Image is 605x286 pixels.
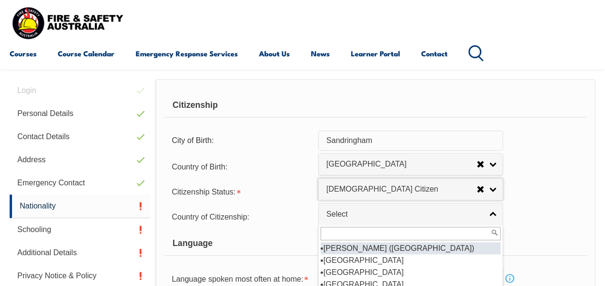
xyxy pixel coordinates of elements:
a: Nationality [10,195,150,218]
div: Citizenship Status is required. [164,182,318,201]
a: Emergency Contact [10,171,150,195]
span: Country of Citizenship: [172,213,249,221]
div: Language [164,232,587,256]
a: Courses [10,42,37,65]
a: Contact Details [10,125,150,148]
a: Address [10,148,150,171]
a: Emergency Response Services [136,42,238,65]
a: Course Calendar [58,42,115,65]
span: Select [326,209,482,220]
a: Schooling [10,218,150,241]
li: [GEOGRAPHIC_DATA] [321,254,501,266]
a: Personal Details [10,102,150,125]
span: Country of Birth: [172,163,228,171]
span: Language spoken most often at home: [172,275,303,283]
div: Citizenship [164,93,587,117]
span: Citizenship Status: [172,188,236,196]
li: [GEOGRAPHIC_DATA] [321,266,501,278]
span: [GEOGRAPHIC_DATA] [326,159,476,169]
a: News [311,42,330,65]
span: [DEMOGRAPHIC_DATA] Citizen [326,184,476,195]
a: Additional Details [10,241,150,264]
a: About Us [259,42,290,65]
a: Learner Portal [351,42,400,65]
a: Info [503,272,516,285]
a: Contact [421,42,448,65]
div: City of Birth: [164,131,318,150]
li: [PERSON_NAME] ([GEOGRAPHIC_DATA]) [321,242,501,254]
